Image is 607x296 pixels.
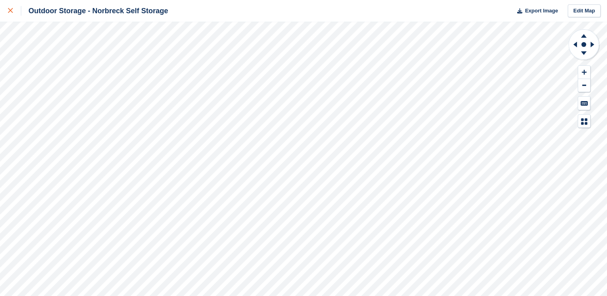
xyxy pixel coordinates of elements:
a: Edit Map [568,4,601,18]
span: Export Image [525,7,558,15]
button: Export Image [512,4,558,18]
div: Outdoor Storage - Norbreck Self Storage [21,6,168,16]
button: Zoom In [578,66,590,79]
button: Keyboard Shortcuts [578,97,590,110]
button: Zoom Out [578,79,590,92]
button: Map Legend [578,115,590,128]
